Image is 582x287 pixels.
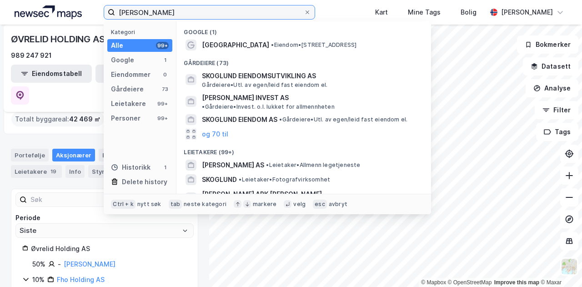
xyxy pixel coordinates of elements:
[156,100,169,107] div: 99+
[115,5,304,19] input: Søk på adresse, matrikkel, gårdeiere, leietakere eller personer
[239,176,330,183] span: Leietaker • Fotografvirksomhet
[239,176,241,183] span: •
[375,7,388,18] div: Kart
[202,103,334,111] span: Gårdeiere • Invest. o.l. lukket for allmennheten
[52,149,95,161] div: Aksjonærer
[111,40,123,51] div: Alle
[137,201,161,208] div: nytt søk
[111,162,151,173] div: Historikk
[156,115,169,122] div: 99+
[176,141,431,158] div: Leietakere (99+)
[111,29,172,35] div: Kategori
[27,193,126,206] input: Søk
[32,259,45,270] div: 50%
[266,161,269,168] span: •
[31,243,187,254] div: Øvrelid Holding AS
[161,71,169,78] div: 0
[448,279,492,286] a: OpenStreetMap
[161,56,169,64] div: 1
[161,164,169,171] div: 1
[181,227,189,234] button: Open
[266,161,360,169] span: Leietaker • Allmenn legetjeneste
[111,55,134,65] div: Google
[111,84,144,95] div: Gårdeiere
[65,165,85,178] div: Info
[161,86,169,93] div: 73
[11,112,104,126] div: Totalt byggareal :
[202,92,289,103] span: [PERSON_NAME] INVEST AS
[122,176,167,187] div: Delete history
[526,79,578,97] button: Analyse
[11,149,49,161] div: Portefølje
[202,103,205,110] span: •
[57,276,105,283] a: Fho Holding AS
[11,32,106,46] div: ØVRELID HOLDING AS
[69,114,100,125] span: 42 469 ㎡
[58,259,61,270] div: -
[536,123,578,141] button: Tags
[202,40,269,50] span: [GEOGRAPHIC_DATA]
[15,212,194,223] div: Periode
[537,243,582,287] iframe: Chat Widget
[99,149,156,161] div: Eiendommer
[202,189,420,200] span: [PERSON_NAME] ARK [PERSON_NAME]
[313,200,327,209] div: esc
[176,21,431,38] div: Google (1)
[111,98,146,109] div: Leietakere
[202,160,264,171] span: [PERSON_NAME] AS
[517,35,578,54] button: Bokmerker
[32,274,45,285] div: 10%
[535,101,578,119] button: Filter
[95,65,176,83] button: Leietakertabell
[88,165,125,178] div: Styret
[111,69,151,80] div: Eiendommer
[11,65,92,83] button: Eiendomstabell
[501,7,553,18] div: [PERSON_NAME]
[49,167,58,176] div: 19
[271,41,274,48] span: •
[64,260,115,268] a: [PERSON_NAME]
[537,243,582,287] div: Kontrollprogram for chat
[11,50,52,61] div: 989 247 921
[202,174,237,185] span: SKOGLUND
[279,116,282,123] span: •
[156,42,169,49] div: 99+
[16,224,193,237] input: ClearOpen
[461,7,477,18] div: Bolig
[329,201,347,208] div: avbryt
[202,129,228,140] button: og 70 til
[15,5,82,19] img: logo.a4113a55bc3d86da70a041830d287a7e.svg
[253,201,276,208] div: markere
[202,81,327,89] span: Gårdeiere • Utl. av egen/leid fast eiendom el.
[111,200,135,209] div: Ctrl + k
[184,201,226,208] div: neste kategori
[176,52,431,69] div: Gårdeiere (73)
[421,279,446,286] a: Mapbox
[523,57,578,76] button: Datasett
[293,201,306,208] div: velg
[11,165,62,178] div: Leietakere
[494,279,539,286] a: Improve this map
[408,7,441,18] div: Mine Tags
[202,114,277,125] span: SKOGLUND EIENDOM AS
[169,200,182,209] div: tab
[271,41,356,49] span: Eiendom • [STREET_ADDRESS]
[111,113,140,124] div: Personer
[202,70,420,81] span: SKOGLUND EIENDOMSUTVIKLING AS
[279,116,407,123] span: Gårdeiere • Utl. av egen/leid fast eiendom el.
